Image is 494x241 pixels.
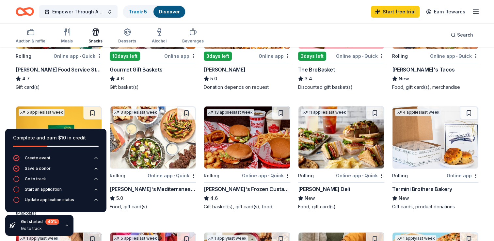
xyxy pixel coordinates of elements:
button: Desserts [118,25,136,47]
button: Update application status [13,197,99,207]
a: Image for Freddy's Frozen Custard & Steakburgers13 applieslast weekRollingOnline app•Quick[PERSON... [204,106,290,210]
div: Gift basket(s) [110,84,196,90]
div: Termini Brothers Bakery [392,185,452,193]
div: 40 % [45,219,59,225]
div: Gift basket(s), gift card(s), food [204,203,290,210]
a: Image for Grüns5 applieslast week7days leftOnline app•QuickGrünsNewGrüns Nutritional Gummy Sachet... [16,106,102,217]
button: Go to track [13,176,99,186]
img: Image for Freddy's Frozen Custard & Steakburgers [204,106,290,169]
button: Empower Through Access: Resource Forum [39,5,118,18]
div: Gift cards, product donations [392,203,478,210]
div: Desserts [118,39,136,44]
div: Complete and earn $10 in credit [13,134,99,142]
div: Start an application [25,187,62,192]
div: [PERSON_NAME] Food Service Store [16,66,102,73]
a: Start free trial [371,6,420,18]
div: Food, gift card(s) [110,203,196,210]
button: Search [445,28,478,41]
img: Image for Taziki's Mediterranean Cafe [110,106,196,169]
span: 3.4 [305,75,312,83]
button: Alcohol [152,25,167,47]
button: Save a donor [13,165,99,176]
div: Alcohol [152,39,167,44]
div: Online app [164,52,196,60]
div: Rolling [204,172,219,180]
div: Online app Quick [242,171,290,180]
span: • [268,173,269,178]
div: [PERSON_NAME] Deli [298,185,350,193]
div: [PERSON_NAME]'s Frozen Custard & Steakburgers [204,185,290,193]
div: Rolling [16,52,31,60]
div: 10 days left [110,52,140,61]
button: Beverages [182,25,204,47]
span: • [174,173,175,178]
span: • [362,173,363,178]
span: • [80,54,81,59]
div: [PERSON_NAME]'s Mediterranean Cafe [110,185,196,193]
div: Snacks [88,39,103,44]
button: Auction & raffle [16,25,45,47]
img: Image for McAlister's Deli [298,106,384,169]
div: 5 applies last week [19,109,64,116]
div: Update application status [25,197,74,202]
div: 13 applies last week [207,109,254,116]
div: Discounted gift basket(s) [298,84,384,90]
span: New [399,194,409,202]
div: Online app Quick [148,171,196,180]
span: 4.6 [116,75,124,83]
a: Discover [159,9,180,14]
button: Start an application [13,186,99,197]
div: Go to track [25,176,46,182]
span: New [305,194,315,202]
div: [PERSON_NAME] [204,66,245,73]
div: 3 days left [298,52,326,61]
div: Food, gift card(s), merchandise [392,84,478,90]
div: Meals [61,39,73,44]
a: Image for Taziki's Mediterranean Cafe3 applieslast weekRollingOnline app•Quick[PERSON_NAME]'s Med... [110,106,196,210]
a: Image for Termini Brothers Bakery4 applieslast weekRollingOnline appTermini Brothers BakeryNewGif... [392,106,478,210]
button: Track· 5Discover [123,5,186,18]
span: 4.6 [210,194,218,202]
div: Create event [25,155,50,161]
div: Beverages [182,39,204,44]
span: 5.0 [116,194,123,202]
span: 5.0 [210,75,217,83]
div: Food, gift card(s) [298,203,384,210]
div: 4 applies last week [395,109,441,116]
div: 11 applies last week [301,109,347,116]
div: Online app Quick [336,171,384,180]
a: Track· 5 [129,9,147,14]
div: [PERSON_NAME]'s Tacos [392,66,455,73]
div: 3 days left [204,52,232,61]
div: Online app Quick [430,52,478,60]
div: Save a donor [25,166,51,171]
div: Rolling [110,172,125,180]
span: 4.7 [22,75,30,83]
div: 3 applies last week [113,109,158,116]
span: Empower Through Access: Resource Forum [52,8,104,16]
div: Online app Quick [54,52,102,60]
div: Donation depends on request [204,84,290,90]
div: Online app Quick [336,52,384,60]
button: Snacks [88,25,103,47]
div: Rolling [392,52,408,60]
button: Create event [13,155,99,165]
span: New [399,75,409,83]
a: Earn Rewards [422,6,469,18]
a: Home [16,4,34,19]
div: Rolling [392,172,408,180]
button: Meals [61,25,73,47]
div: Go to track [21,226,59,231]
img: Image for Termini Brothers Bakery [392,106,478,169]
span: • [456,54,457,59]
div: Gift card(s) [16,84,102,90]
a: Image for McAlister's Deli11 applieslast weekRollingOnline app•Quick[PERSON_NAME] DeliNewFood, gi... [298,106,384,210]
div: Online app [447,171,478,180]
div: Online app [259,52,290,60]
div: Get started [21,219,59,225]
span: • [362,54,363,59]
div: The BroBasket [298,66,335,73]
div: Rolling [298,172,314,180]
div: Auction & raffle [16,39,45,44]
div: Gourmet Gift Baskets [110,66,162,73]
